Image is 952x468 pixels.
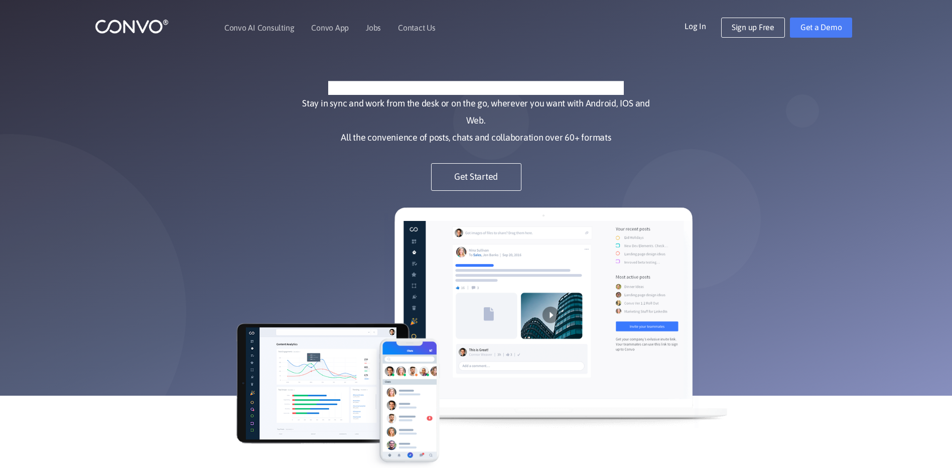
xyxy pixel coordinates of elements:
a: Log In [685,18,721,34]
p: Stay in sync and work from the desk or on the go, wherever you want with Android, IOS and Web. Al... [293,95,659,146]
a: Jobs [366,24,381,32]
a: Convo App [311,24,349,32]
a: Convo AI Consulting [224,24,294,32]
a: Get a Demo [790,18,853,38]
img: shape_not_found [786,94,819,128]
a: Sign up Free [721,18,785,38]
a: Contact Us [398,24,436,32]
a: Get Started [431,163,521,191]
img: logo_1.png [95,19,169,34]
